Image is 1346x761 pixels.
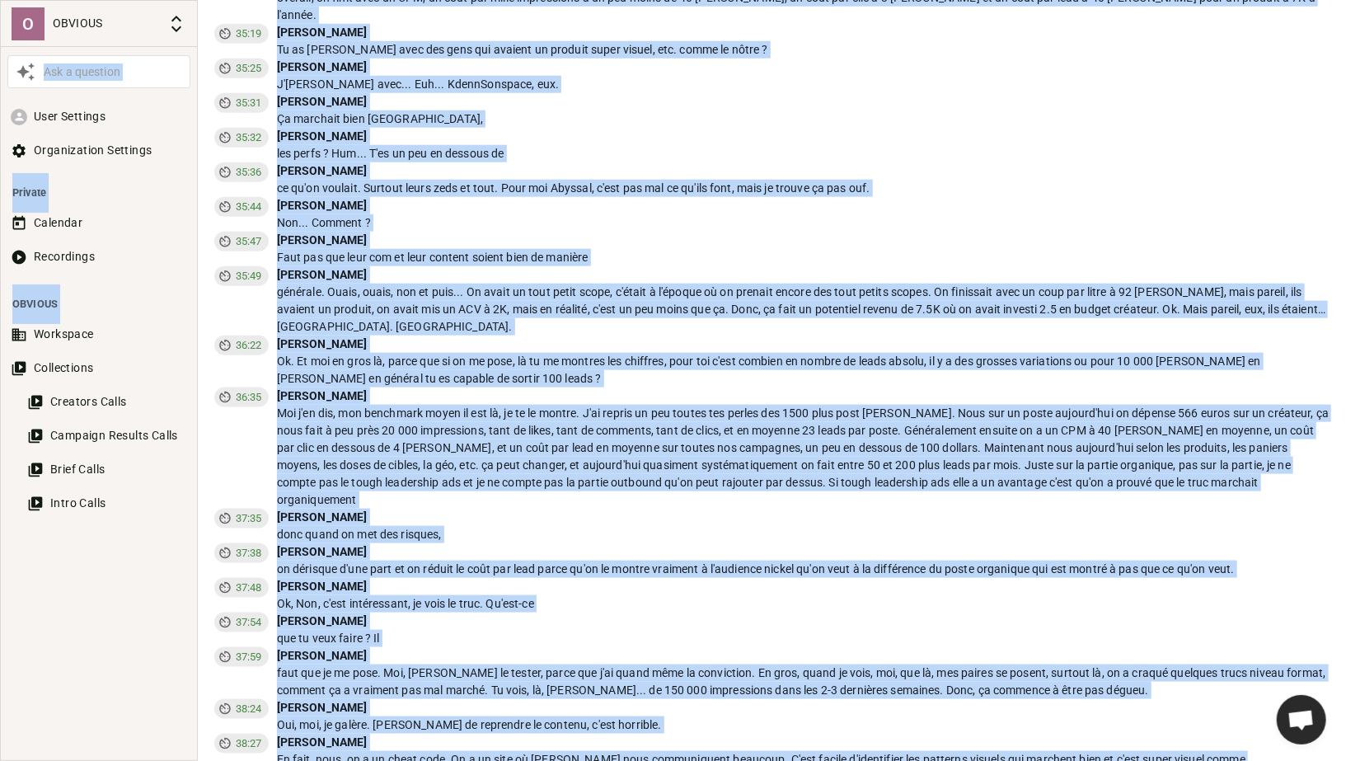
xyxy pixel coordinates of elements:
[277,180,1330,197] div: ce qu'on voulait. Surtout leurs zeds et tout. Pour moi Abyssal, c'est pas mal ce qu'ils font, mai...
[277,561,1330,578] div: on dérisque d'une part et on réduit le coût par lead parce qu'on le montre vraiment à l'audience ...
[277,41,1330,59] div: Tu as [PERSON_NAME] avec des gens qui avaient un produit super visuel, etc. comme le nôtre ?
[277,284,1330,336] div: générale. Ouais, ouais, non et puis... On avait un tout petit scope, c'était à l'époque où on pre...
[1277,695,1326,745] div: Ouvrir le chat
[24,488,190,519] button: Intro Calls
[229,614,269,631] span: 37:54
[229,129,269,146] span: 35:32
[229,735,269,752] span: 38:27
[277,526,1330,543] div: donc quand on met des risques,
[277,266,1330,284] div: [PERSON_NAME]
[277,543,1330,561] div: [PERSON_NAME]
[277,162,1330,180] div: [PERSON_NAME]
[229,233,269,250] span: 35:47
[214,578,269,598] div: 37:48
[12,58,40,86] button: Awesile Icon
[7,208,190,238] button: Calendar
[277,734,1330,751] div: [PERSON_NAME]
[277,595,1330,613] div: Ok, Non, c'est intéressant, je vois le truc. Qu'est-ce
[214,336,269,355] div: 36:22
[214,197,269,217] div: 35:44
[24,387,190,417] button: Creators Calls
[214,24,269,44] div: 35:19
[277,93,1330,110] div: [PERSON_NAME]
[229,199,269,215] span: 35:44
[229,580,269,596] span: 37:48
[277,214,1330,232] div: Non... Comment ?
[7,319,190,350] button: Workspace
[40,63,186,81] div: Ask a question
[214,162,269,182] div: 35:36
[24,420,190,451] button: Campaign Results Calls
[229,95,269,111] span: 35:31
[214,128,269,148] div: 35:32
[214,59,269,78] div: 35:25
[277,353,1330,388] div: Ok. Et moi en gros là, parce que si on me pose, là tu me montres les chiffres, pour toi c'est com...
[214,543,269,563] div: 37:38
[214,266,269,286] div: 35:49
[229,545,269,561] span: 37:38
[214,93,269,113] div: 35:31
[229,389,269,406] span: 36:35
[7,177,190,208] li: Private
[214,613,269,632] div: 37:54
[277,24,1330,41] div: [PERSON_NAME]
[277,76,1330,93] div: J'[PERSON_NAME] avec... Euh... KdennSonspace, eux.
[229,337,269,354] span: 36:22
[214,232,269,251] div: 35:47
[214,734,269,754] div: 38:27
[7,289,190,319] li: OBVIOUS
[277,388,1330,405] div: [PERSON_NAME]
[277,128,1330,145] div: [PERSON_NAME]
[277,613,1330,630] div: [PERSON_NAME]
[7,353,190,383] button: Collections
[277,716,1330,734] div: Oui, moi, je galère. [PERSON_NAME] de reprendre le contenu, c'est horrible.
[277,578,1330,595] div: [PERSON_NAME]
[277,647,1330,665] div: [PERSON_NAME]
[214,509,269,528] div: 37:35
[229,164,269,181] span: 35:36
[277,145,1330,162] div: les perfs ? Hum... T'es un peu en dessous de
[277,630,1330,647] div: que tu veux faire ? Il
[53,15,160,32] p: OBVIOUS
[277,665,1330,699] div: faut que je me pose. Moi, [PERSON_NAME] le tester, parce que j'ai quand même la conviction. En gr...
[12,7,45,40] div: O
[7,135,190,166] button: Organization Settings
[7,242,190,272] button: Recordings
[229,26,269,42] span: 35:19
[277,59,1330,76] div: [PERSON_NAME]
[277,110,1330,128] div: Ça marchait bien [GEOGRAPHIC_DATA],
[7,101,190,132] button: User Settings
[214,699,269,719] div: 38:24
[277,197,1330,214] div: [PERSON_NAME]
[214,647,269,667] div: 37:59
[229,510,269,527] span: 37:35
[277,249,1330,266] div: Faut pas que leur com et leur content soient bien de manière
[229,268,269,284] span: 35:49
[277,509,1330,526] div: [PERSON_NAME]
[229,649,269,665] span: 37:59
[229,60,269,77] span: 35:25
[277,405,1330,509] div: Moi j'en dis, mon benchmark moyen il est là, je te le montre. J'ai repris un peu toutes tes perle...
[24,454,190,485] button: Brief Calls
[277,699,1330,716] div: [PERSON_NAME]
[277,232,1330,249] div: [PERSON_NAME]
[214,388,269,407] div: 36:35
[229,701,269,717] span: 38:24
[277,336,1330,353] div: [PERSON_NAME]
